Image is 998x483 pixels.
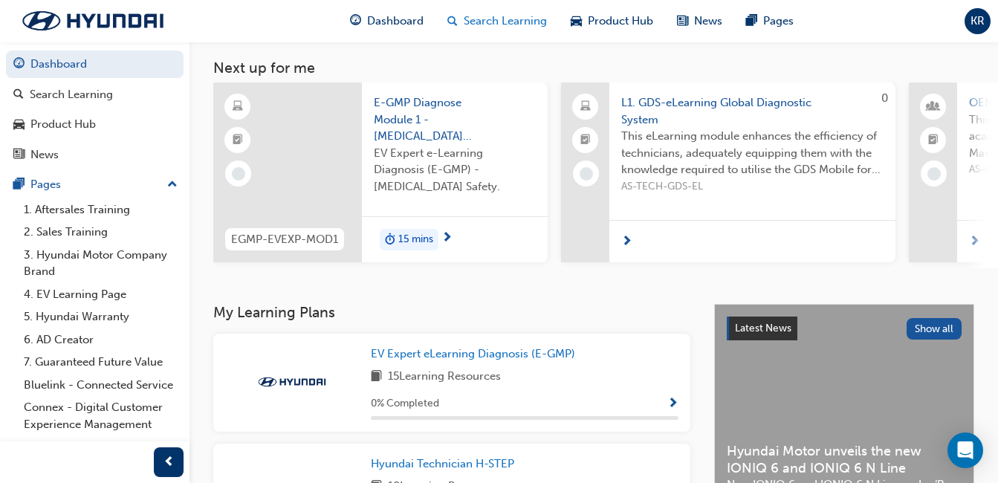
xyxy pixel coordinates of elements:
[447,12,458,30] span: search-icon
[665,6,734,36] a: news-iconNews
[388,368,501,386] span: 15 Learning Resources
[927,167,941,181] span: learningRecordVerb_NONE-icon
[621,236,632,249] span: next-icon
[13,88,24,102] span: search-icon
[947,432,983,468] div: Open Intercom Messenger
[233,131,243,150] span: booktick-icon
[232,167,245,181] span: learningRecordVerb_NONE-icon
[371,395,439,412] span: 0 % Completed
[18,244,184,283] a: 3. Hyundai Motor Company Brand
[371,456,520,473] a: Hyundai Technician H-STEP
[559,6,665,36] a: car-iconProduct Hub
[371,346,581,363] a: EV Expert eLearning Diagnosis (E-GMP)
[18,351,184,374] a: 7. Guaranteed Future Value
[189,59,998,77] h3: Next up for me
[18,305,184,328] a: 5. Hyundai Warranty
[971,13,985,30] span: KR
[251,375,333,389] img: Trak
[385,230,395,250] span: duration-icon
[30,116,96,133] div: Product Hub
[371,347,575,360] span: EV Expert eLearning Diagnosis (E-GMP)
[18,396,184,435] a: Connex - Digital Customer Experience Management
[30,176,61,193] div: Pages
[6,111,184,138] a: Product Hub
[969,236,980,249] span: next-icon
[727,443,962,476] span: Hyundai Motor unveils the new IONIQ 6 and IONIQ 6 N Line
[371,368,382,386] span: book-icon
[18,328,184,351] a: 6. AD Creator
[580,97,591,117] span: laptop-icon
[621,94,884,128] span: L1. GDS-eLearning Global Diagnostic System
[6,51,184,78] a: Dashboard
[746,12,757,30] span: pages-icon
[6,141,184,169] a: News
[6,48,184,171] button: DashboardSearch LearningProduct HubNews
[374,94,536,145] span: E-GMP Diagnose Module 1 - [MEDICAL_DATA] Safety
[928,131,939,150] span: booktick-icon
[13,149,25,162] span: news-icon
[13,118,25,132] span: car-icon
[213,82,548,262] a: EGMP-EVEXP-MOD1E-GMP Diagnose Module 1 - [MEDICAL_DATA] SafetyEV Expert e-Learning Diagnosis (E-G...
[6,171,184,198] button: Pages
[677,12,688,30] span: news-icon
[231,231,338,248] span: EGMP-EVEXP-MOD1
[965,8,991,34] button: KR
[580,167,593,181] span: learningRecordVerb_NONE-icon
[694,13,722,30] span: News
[7,5,178,36] img: Trak
[667,398,678,411] span: Show Progress
[621,178,884,195] span: AS-TECH-GDS-EL
[398,231,433,248] span: 15 mins
[6,81,184,108] a: Search Learning
[881,91,888,105] span: 0
[163,453,175,472] span: prev-icon
[18,283,184,306] a: 4. EV Learning Page
[727,317,962,340] a: Latest NewsShow all
[928,97,939,117] span: people-icon
[30,86,113,103] div: Search Learning
[338,6,435,36] a: guage-iconDashboard
[588,13,653,30] span: Product Hub
[735,322,791,334] span: Latest News
[435,6,559,36] a: search-iconSearch Learning
[371,457,514,470] span: Hyundai Technician H-STEP
[350,12,361,30] span: guage-icon
[571,12,582,30] span: car-icon
[18,198,184,221] a: 1. Aftersales Training
[30,146,59,163] div: News
[667,395,678,413] button: Show Progress
[13,58,25,71] span: guage-icon
[374,145,536,195] span: EV Expert e-Learning Diagnosis (E-GMP) - [MEDICAL_DATA] Safety.
[18,435,184,458] a: HyTRAK FAQ's - User Guide
[580,131,591,150] span: booktick-icon
[441,232,453,245] span: next-icon
[167,175,178,195] span: up-icon
[13,178,25,192] span: pages-icon
[367,13,424,30] span: Dashboard
[213,304,690,321] h3: My Learning Plans
[734,6,806,36] a: pages-iconPages
[907,318,962,340] button: Show all
[18,374,184,397] a: Bluelink - Connected Service
[18,221,184,244] a: 2. Sales Training
[621,128,884,178] span: This eLearning module enhances the efficiency of technicians, adequately equipping them with the ...
[561,82,895,262] a: 0L1. GDS-eLearning Global Diagnostic SystemThis eLearning module enhances the efficiency of techn...
[464,13,547,30] span: Search Learning
[233,97,243,117] span: learningResourceType_ELEARNING-icon
[763,13,794,30] span: Pages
